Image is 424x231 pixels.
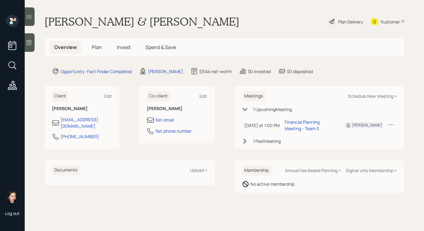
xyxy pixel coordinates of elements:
h6: Meetings [242,91,265,101]
div: Annual Fee Based Planning + [285,167,341,173]
h1: [PERSON_NAME] & [PERSON_NAME] [44,15,239,28]
div: Plan Delivery [338,19,363,25]
div: 1 Upcoming Meeting [253,106,292,113]
div: $314k net-worth [199,68,232,75]
h6: [PERSON_NAME] [52,106,112,111]
div: Set phone number [155,128,192,134]
div: Opportunity · Fact Finder Completed [61,68,132,75]
div: [PERSON_NAME] [352,122,382,128]
div: Financial Planning Meeting - Team 3 [285,119,335,132]
div: [EMAIL_ADDRESS][DOMAIN_NAME] [61,116,112,129]
div: [DATE] at 1:00 PM [244,122,280,129]
span: Overview [54,44,77,51]
h6: Client [52,91,69,101]
div: Digital-only Membership + [346,167,397,173]
h6: Co-client [147,91,170,101]
span: Plan [92,44,102,51]
h6: Membership [242,165,271,175]
div: Edit [104,93,112,99]
div: Schedule New Meeting + [348,93,397,99]
h6: Documents [52,165,80,175]
div: $0 invested [248,68,271,75]
div: [PHONE_NUMBER] [61,133,99,140]
div: [PERSON_NAME] [148,68,183,75]
div: No active membership [250,181,295,187]
span: Invest [117,44,131,51]
img: aleksandra-headshot.png [6,191,19,203]
div: 1 Past Meeting [253,138,281,144]
div: $0 deposited [287,68,313,75]
span: Spend & Save [145,44,176,51]
div: Upload + [190,167,207,173]
div: Set email [155,117,174,123]
div: Log out [5,210,20,216]
div: Kustomer [381,19,400,25]
h6: [PERSON_NAME] [147,106,207,111]
div: Edit [199,93,207,99]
